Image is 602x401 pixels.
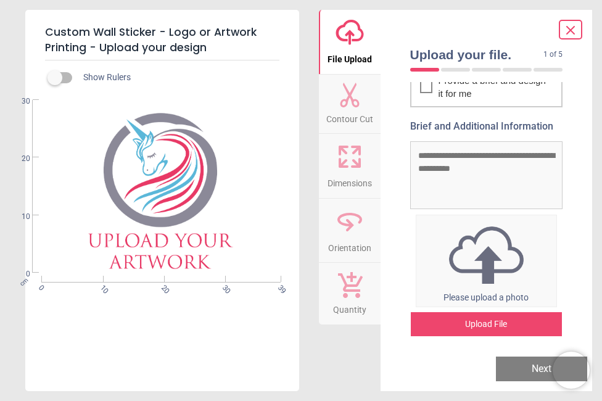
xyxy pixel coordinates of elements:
[410,46,544,64] span: Upload your file.
[416,223,557,287] img: upload icon
[328,172,372,190] span: Dimensions
[319,263,381,325] button: Quantity
[7,96,30,107] span: 30
[7,154,30,164] span: 20
[333,298,366,316] span: Quantity
[220,283,228,291] span: 30
[319,10,381,74] button: File Upload
[36,283,44,291] span: 0
[97,283,105,291] span: 10
[319,75,381,134] button: Contour Cut
[328,48,372,66] span: File Upload
[7,212,30,222] span: 10
[275,283,283,291] span: 39
[159,283,167,291] span: 20
[7,269,30,279] span: 0
[326,107,373,126] span: Contour Cut
[328,236,371,255] span: Orientation
[443,292,529,302] span: Please upload a photo
[19,276,30,287] span: cm
[553,352,590,389] iframe: Brevo live chat
[319,199,381,263] button: Orientation
[410,120,563,133] label: Brief and Additional Information
[45,20,279,60] h5: Custom Wall Sticker - Logo or Artwork Printing - Upload your design
[319,134,381,198] button: Dimensions
[543,49,563,60] span: 1 of 5
[439,74,553,100] span: Provide a brief and design it for me
[411,312,563,337] div: Upload File
[55,70,299,85] div: Show Rulers
[496,357,587,381] button: Next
